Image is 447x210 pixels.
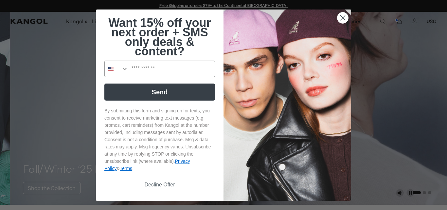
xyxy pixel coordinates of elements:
[120,166,132,171] a: Terms
[223,10,351,201] img: 4fd34567-b031-494e-b820-426212470989.jpeg
[104,84,215,101] button: Send
[104,179,215,191] button: Decline Offer
[104,107,215,172] p: By submitting this form and signing up for texts, you consent to receive marketing text messages ...
[108,66,114,71] img: United States
[108,16,211,58] span: Want 15% off your next order + SMS only deals & content?
[337,12,349,24] button: Close dialog
[105,61,128,77] button: Search Countries
[128,61,215,77] input: Phone Number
